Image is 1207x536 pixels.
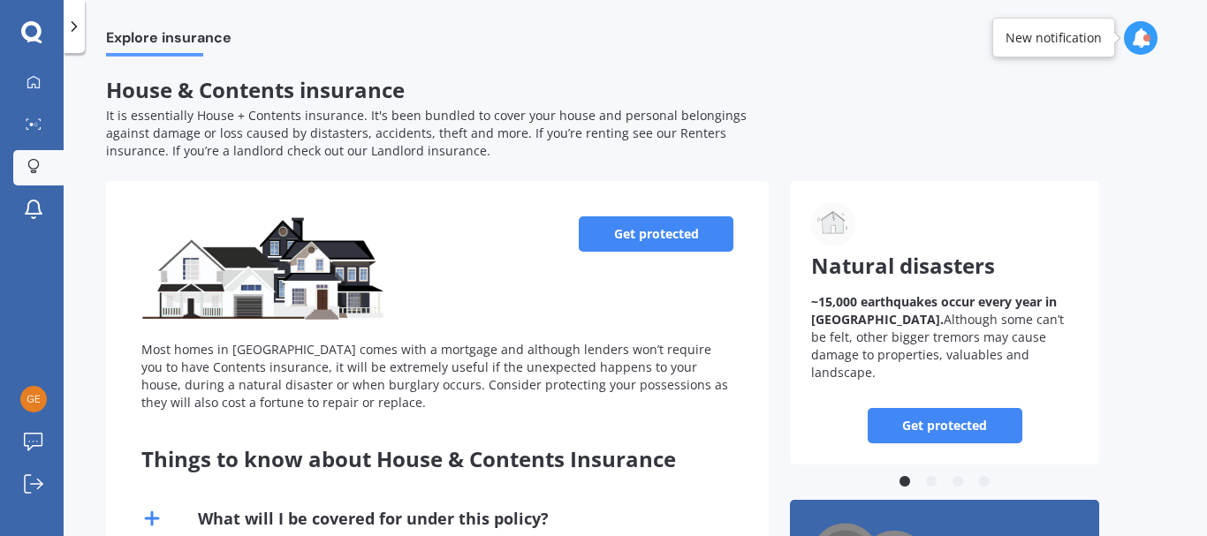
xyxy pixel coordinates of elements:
img: Natural disasters [811,202,855,246]
span: Natural disasters [811,251,995,280]
p: Although some can’t be felt, other bigger tremors may cause damage to properties, valuables and l... [811,293,1078,381]
button: 2 [922,473,940,491]
button: 4 [975,473,993,491]
span: It is essentially House + Contents insurance. It's been bundled to cover your house and personal ... [106,107,747,159]
img: 85950dcc3caafc3b3177c39e7d35548e [20,386,47,412]
span: House & Contents insurance [106,75,405,104]
a: Get protected [868,408,1022,443]
button: 3 [949,473,967,491]
div: What will I be covered for under this policy? [198,508,549,530]
div: New notification [1006,29,1102,47]
span: Things to know about House & Contents Insurance [141,444,676,473]
img: House & Contents insurance [141,216,385,322]
span: Explore insurance [106,29,232,53]
a: Get protected [579,216,733,252]
button: 1 [896,473,914,491]
b: occur every year in [GEOGRAPHIC_DATA]. [811,293,1057,328]
b: ~15,000 earthquakes [811,293,938,310]
div: Most homes in [GEOGRAPHIC_DATA] comes with a mortgage and although lenders won’t require you to h... [141,341,733,411]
